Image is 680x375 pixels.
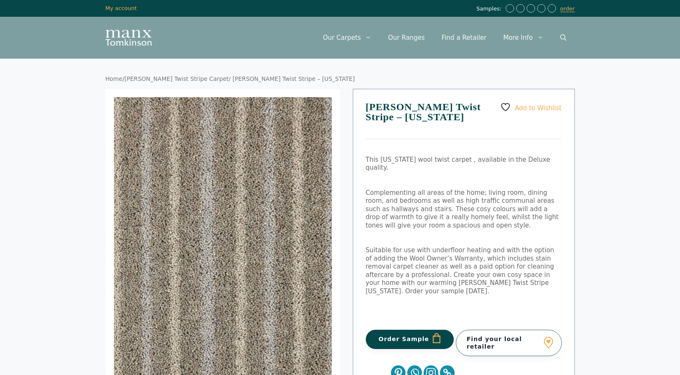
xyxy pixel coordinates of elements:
[366,246,562,295] p: Suitable for use with underfloor heating and with the option of adding the Wool Owner’s Warranty,...
[315,25,380,50] a: Our Carpets
[515,104,562,111] span: Add to Wishlist
[106,75,575,83] nav: Breadcrumb
[315,25,575,50] nav: Primary
[106,75,123,82] a: Home
[106,30,152,46] img: Manx Tomkinson
[552,25,575,50] a: Open Search Bar
[366,189,562,230] p: Complementing all areas of the home; living room, dining room, and bedrooms as well as high traff...
[476,5,504,13] span: Samples:
[500,102,561,112] a: Add to Wishlist
[366,102,562,139] h1: [PERSON_NAME] Twist Stripe – [US_STATE]
[560,5,575,12] a: order
[495,25,551,50] a: More Info
[366,156,550,172] span: This [US_STATE] wool twist carpet , available in the Deluxe quality.
[124,75,229,82] a: [PERSON_NAME] Twist Stripe Carpet
[106,5,137,11] a: My account
[433,25,495,50] a: Find a Retailer
[456,330,562,356] a: Find your local retailer
[366,330,454,349] button: Order Sample
[380,25,433,50] a: Our Ranges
